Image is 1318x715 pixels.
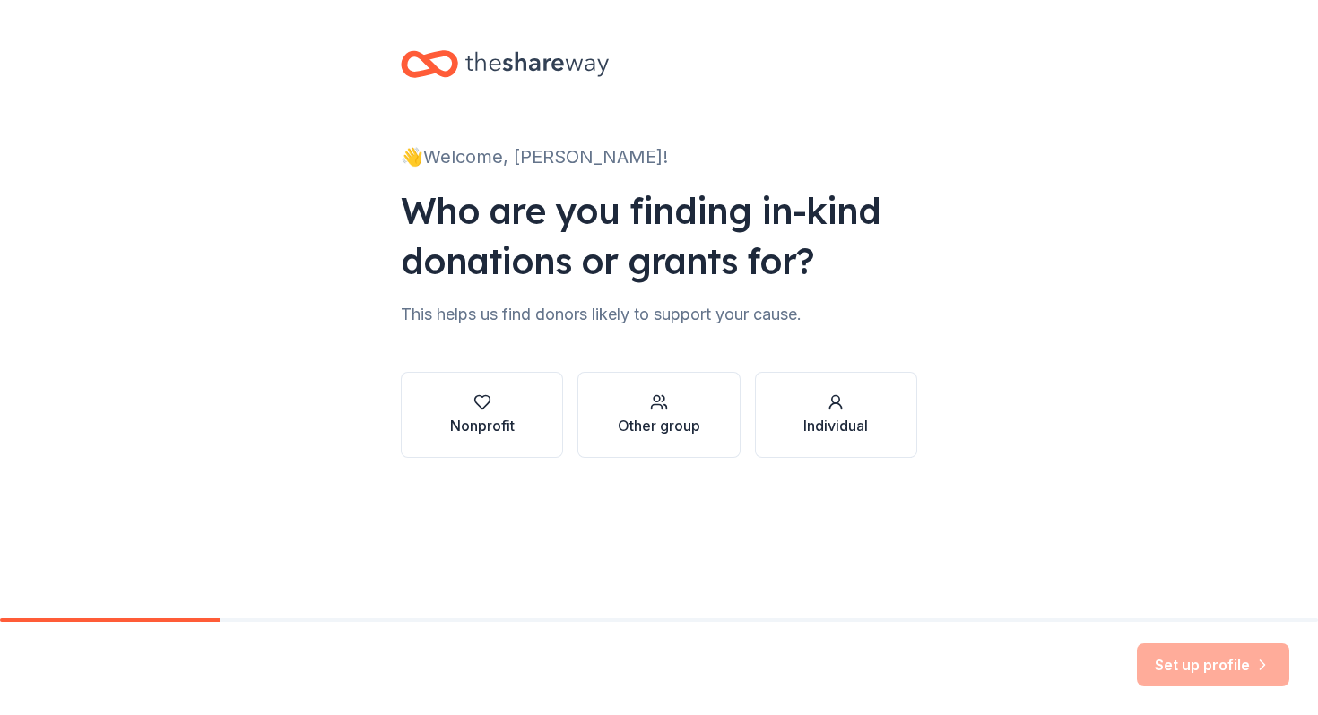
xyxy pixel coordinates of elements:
button: Individual [755,372,917,458]
div: Individual [803,415,868,436]
button: Nonprofit [401,372,563,458]
div: Nonprofit [450,415,515,436]
div: 👋 Welcome, [PERSON_NAME]! [401,142,917,171]
div: Who are you finding in-kind donations or grants for? [401,185,917,286]
div: This helps us find donors likely to support your cause. [401,300,917,329]
button: Other group [577,372,740,458]
div: Other group [618,415,700,436]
